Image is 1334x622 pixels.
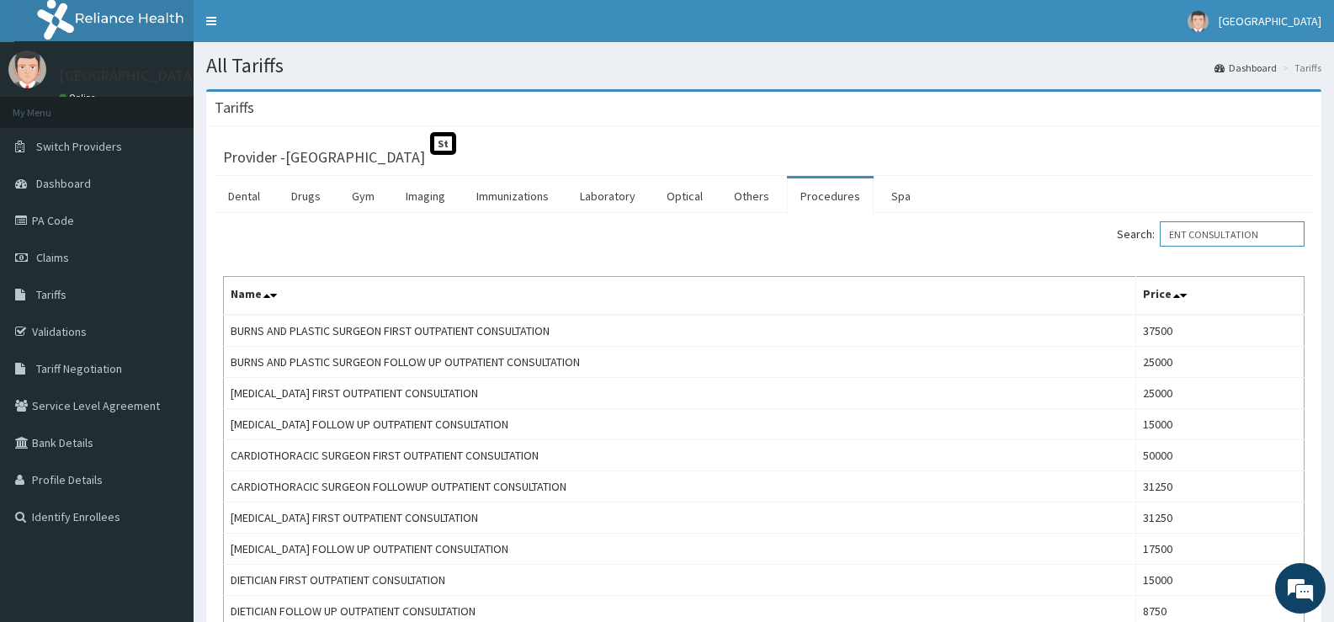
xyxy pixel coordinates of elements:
[36,139,122,154] span: Switch Providers
[31,84,68,126] img: d_794563401_company_1708531726252_794563401
[1135,502,1304,534] td: 31250
[224,347,1136,378] td: BURNS AND PLASTIC SURGEON FOLLOW UP OUTPATIENT CONSULTATION
[720,178,783,214] a: Others
[36,287,66,302] span: Tariffs
[215,178,274,214] a: Dental
[653,178,716,214] a: Optical
[1135,534,1304,565] td: 17500
[1117,221,1305,247] label: Search:
[224,315,1136,347] td: BURNS AND PLASTIC SURGEON FIRST OUTPATIENT CONSULTATION
[1188,11,1209,32] img: User Image
[566,178,649,214] a: Laboratory
[8,430,321,489] textarea: Type your message and hit 'Enter'
[59,92,99,104] a: Online
[430,132,456,155] span: St
[98,197,232,367] span: We're online!
[276,8,316,49] div: Minimize live chat window
[36,176,91,191] span: Dashboard
[224,277,1136,316] th: Name
[1135,440,1304,471] td: 50000
[878,178,924,214] a: Spa
[36,361,122,376] span: Tariff Negotiation
[338,178,388,214] a: Gym
[224,534,1136,565] td: [MEDICAL_DATA] FOLLOW UP OUTPATIENT CONSULTATION
[392,178,459,214] a: Imaging
[224,471,1136,502] td: CARDIOTHORACIC SURGEON FOLLOWUP OUTPATIENT CONSULTATION
[88,94,283,116] div: Chat with us now
[206,55,1321,77] h1: All Tariffs
[223,150,425,165] h3: Provider - [GEOGRAPHIC_DATA]
[1135,277,1304,316] th: Price
[215,100,254,115] h3: Tariffs
[1135,347,1304,378] td: 25000
[8,51,46,88] img: User Image
[1135,378,1304,409] td: 25000
[224,565,1136,596] td: DIETICIAN FIRST OUTPATIENT CONSULTATION
[463,178,562,214] a: Immunizations
[1135,315,1304,347] td: 37500
[224,502,1136,534] td: [MEDICAL_DATA] FIRST OUTPATIENT CONSULTATION
[224,378,1136,409] td: [MEDICAL_DATA] FIRST OUTPATIENT CONSULTATION
[1135,409,1304,440] td: 15000
[224,440,1136,471] td: CARDIOTHORACIC SURGEON FIRST OUTPATIENT CONSULTATION
[36,250,69,265] span: Claims
[1214,61,1277,75] a: Dashboard
[787,178,874,214] a: Procedures
[59,68,198,83] p: [GEOGRAPHIC_DATA]
[224,409,1136,440] td: [MEDICAL_DATA] FOLLOW UP OUTPATIENT CONSULTATION
[1135,565,1304,596] td: 15000
[1160,221,1305,247] input: Search:
[1219,13,1321,29] span: [GEOGRAPHIC_DATA]
[1278,61,1321,75] li: Tariffs
[1135,471,1304,502] td: 31250
[278,178,334,214] a: Drugs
